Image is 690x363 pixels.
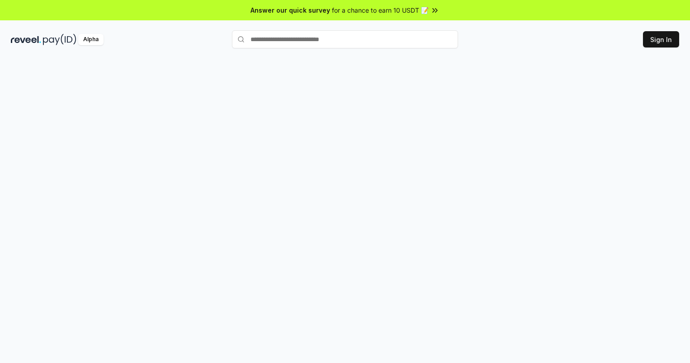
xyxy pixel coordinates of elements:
img: pay_id [43,34,76,45]
div: Alpha [78,34,104,45]
span: Answer our quick survey [250,5,330,15]
button: Sign In [643,31,679,47]
img: reveel_dark [11,34,41,45]
span: for a chance to earn 10 USDT 📝 [332,5,429,15]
